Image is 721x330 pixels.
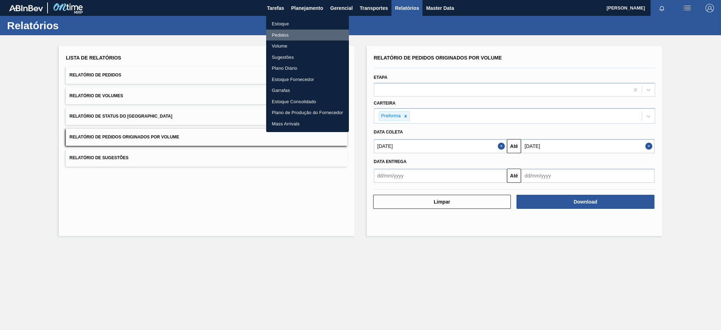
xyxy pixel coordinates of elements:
[266,41,349,52] a: Volume
[266,96,349,107] a: Estoque Consolidado
[266,30,349,41] a: Pedidos
[266,52,349,63] a: Sugestões
[266,107,349,118] a: Plano de Produção do Fornecedor
[266,63,349,74] a: Plano Diário
[266,118,349,130] a: Mass Arrivals
[266,18,349,30] a: Estoque
[266,74,349,85] a: Estoque Fornecedor
[266,85,349,96] a: Garrafas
